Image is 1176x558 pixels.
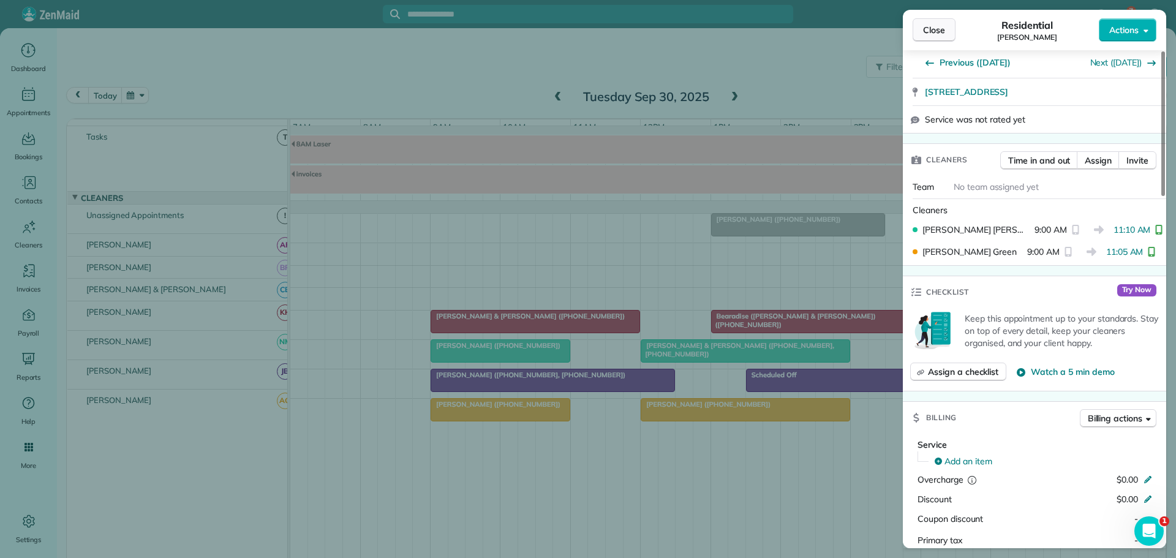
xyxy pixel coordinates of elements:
[918,439,947,450] span: Service
[1109,24,1139,36] span: Actions
[1016,366,1114,378] button: Watch a 5 min demo
[918,473,1023,486] div: Overcharge
[944,455,992,467] span: Add an item
[925,113,1025,126] span: Service was not rated yet
[1001,18,1053,32] span: Residential
[1117,284,1156,296] span: Try Now
[1088,412,1142,424] span: Billing actions
[923,24,945,36] span: Close
[927,451,1156,471] button: Add an item
[1118,151,1156,170] button: Invite
[1027,246,1060,258] span: 9:00 AM
[1031,366,1114,378] span: Watch a 5 min demo
[954,181,1039,192] span: No team assigned yet
[918,535,962,546] span: Primary tax
[965,312,1159,349] p: Keep this appointment up to your standards. Stay on top of every detail, keep your cleaners organ...
[918,513,983,524] span: Coupon discount
[922,224,1030,236] span: [PERSON_NAME] [PERSON_NAME]
[926,286,969,298] span: Checklist
[1114,224,1151,236] span: 11:10 AM
[910,363,1006,381] button: Assign a checklist
[1008,154,1070,167] span: Time in and out
[913,18,956,42] button: Close
[913,205,948,216] span: Cleaners
[925,86,1159,98] a: [STREET_ADDRESS]
[1090,57,1142,68] a: Next ([DATE])
[1035,224,1067,236] span: 9:00 AM
[997,32,1057,42] span: [PERSON_NAME]
[925,56,1011,69] button: Previous ([DATE])
[918,494,952,505] span: Discount
[925,86,1008,98] span: [STREET_ADDRESS]
[1106,246,1144,258] span: 11:05 AM
[1134,513,1138,524] span: -
[928,366,998,378] span: Assign a checklist
[1117,474,1138,485] span: $0.00
[1117,494,1138,505] span: $0.00
[940,56,1011,69] span: Previous ([DATE])
[1000,151,1078,170] button: Time in and out
[1159,516,1169,526] span: 1
[926,154,967,166] span: Cleaners
[1134,516,1164,546] iframe: Intercom live chat
[1126,154,1148,167] span: Invite
[1085,154,1112,167] span: Assign
[1090,56,1157,69] button: Next ([DATE])
[922,246,1017,258] span: [PERSON_NAME] Green
[1077,151,1120,170] button: Assign
[913,181,934,192] span: Team
[926,412,957,424] span: Billing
